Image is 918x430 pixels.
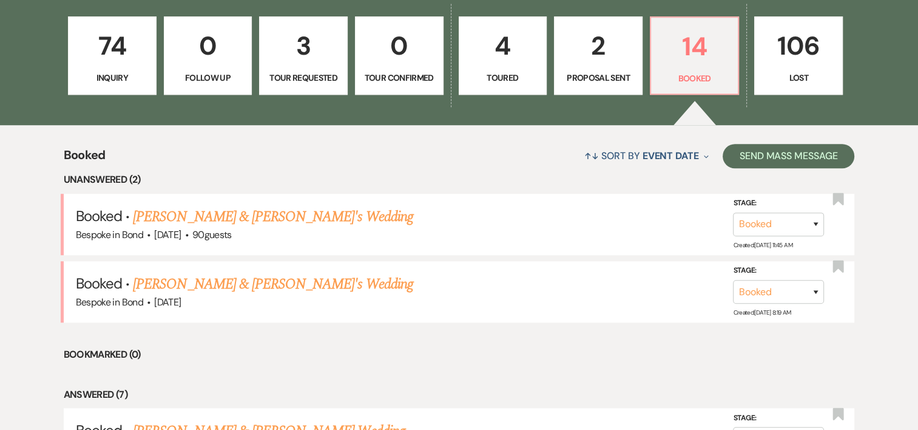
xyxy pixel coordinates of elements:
[76,26,149,66] p: 74
[64,172,855,188] li: Unanswered (2)
[459,16,547,95] a: 4Toured
[363,71,436,84] p: Tour Confirmed
[164,16,252,95] a: 0Follow Up
[259,16,348,95] a: 3Tour Requested
[762,26,835,66] p: 106
[658,72,731,85] p: Booked
[133,273,413,295] a: [PERSON_NAME] & [PERSON_NAME]'s Wedding
[554,16,643,95] a: 2Proposal Sent
[363,26,436,66] p: 0
[64,146,106,172] span: Booked
[733,264,824,278] label: Stage:
[133,206,413,228] a: [PERSON_NAME] & [PERSON_NAME]'s Wedding
[584,149,599,162] span: ↑↓
[579,140,713,172] button: Sort By Event Date
[64,347,855,363] li: Bookmarked (0)
[267,26,340,66] p: 3
[467,26,539,66] p: 4
[643,149,699,162] span: Event Date
[64,387,855,403] li: Answered (7)
[76,228,143,241] span: Bespoke in Bond
[154,228,181,241] span: [DATE]
[650,16,740,95] a: 14Booked
[658,26,731,67] p: 14
[154,296,181,309] span: [DATE]
[172,26,245,66] p: 0
[733,412,824,425] label: Stage:
[733,197,824,210] label: Stage:
[754,16,843,95] a: 106Lost
[733,241,792,249] span: Created: [DATE] 11:45 AM
[723,144,855,168] button: Send Mass Message
[76,296,143,309] span: Bespoke in Bond
[762,71,835,84] p: Lost
[562,71,635,84] p: Proposal Sent
[733,309,791,316] span: Created: [DATE] 8:19 AM
[76,206,122,225] span: Booked
[355,16,444,95] a: 0Tour Confirmed
[467,71,539,84] p: Toured
[192,228,232,241] span: 90 guests
[172,71,245,84] p: Follow Up
[267,71,340,84] p: Tour Requested
[76,71,149,84] p: Inquiry
[562,26,635,66] p: 2
[76,274,122,293] span: Booked
[68,16,157,95] a: 74Inquiry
